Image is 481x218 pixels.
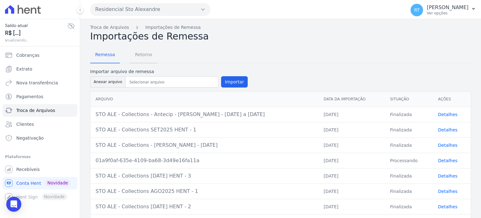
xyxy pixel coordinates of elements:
a: Negativação [3,132,77,144]
td: [DATE] [318,199,385,214]
a: Detalhes [438,173,458,178]
span: R$ [...] [5,29,67,37]
span: Novidade [45,179,70,186]
div: STO ALE - Collections [DATE] HENT - 2 [96,203,313,210]
a: Nova transferência [3,77,77,89]
a: Detalhes [438,127,458,132]
button: Residencial Sto Alexandre [90,3,210,16]
button: Anexar arquivo [90,76,126,88]
a: Conta Hent Novidade [3,177,77,189]
a: Detalhes [438,189,458,194]
th: Arquivo [91,92,318,107]
span: Remessa [91,48,119,61]
a: Detalhes [438,112,458,117]
span: Extrato [16,66,32,72]
p: [PERSON_NAME] [427,4,468,11]
td: Finalizada [385,137,433,153]
a: Remessa [90,47,120,63]
td: Finalizada [385,183,433,199]
a: Detalhes [438,204,458,209]
td: Processando [385,153,433,168]
nav: Sidebar [5,49,75,203]
span: Recebíveis [16,166,40,173]
div: 01a9f0af-635e-4109-ba68-3d49e16fa11a [96,157,313,164]
h2: Importações de Remessa [90,31,471,42]
th: Situação [385,92,433,107]
span: Retorno [131,48,156,61]
td: [DATE] [318,168,385,183]
button: Importar [221,76,248,88]
a: Troca de Arquivos [90,24,129,31]
td: [DATE] [318,183,385,199]
th: Ações [433,92,471,107]
div: STO ALE - Collections AGO2025 HENT - 1 [96,188,313,195]
span: RT [414,8,419,12]
td: Finalizada [385,107,433,122]
a: Clientes [3,118,77,130]
input: Selecionar arquivo [127,78,217,86]
td: [DATE] [318,137,385,153]
span: atualizando... [5,37,67,43]
a: Detalhes [438,158,458,163]
a: Retorno [130,47,157,63]
a: Extrato [3,63,77,75]
div: STO ALE - Collections - [PERSON_NAME] - [DATE] [96,141,313,149]
td: Finalizada [385,122,433,137]
a: Recebíveis [3,163,77,176]
span: Pagamentos [16,93,43,100]
td: [DATE] [318,153,385,168]
span: Clientes [16,121,34,127]
a: Pagamentos [3,90,77,103]
div: STO ALE - Collections [DATE] HENT - 3 [96,172,313,180]
span: Conta Hent [16,180,41,186]
div: STO ALE - Collections SET2025 HENT - 1 [96,126,313,134]
td: Finalizada [385,168,433,183]
div: Open Intercom Messenger [6,197,21,212]
nav: Breadcrumb [90,24,471,31]
td: [DATE] [318,122,385,137]
span: Negativação [16,135,44,141]
td: Finalizada [385,199,433,214]
p: Ver opções [427,11,468,16]
a: Importações de Remessa [145,24,201,31]
a: Troca de Arquivos [3,104,77,117]
span: Nova transferência [16,80,58,86]
a: Cobranças [3,49,77,61]
th: Data da Importação [318,92,385,107]
td: [DATE] [318,107,385,122]
button: RT [PERSON_NAME] Ver opções [406,1,481,19]
span: Cobranças [16,52,39,58]
label: Importar arquivo de remessa [90,68,248,75]
span: Saldo atual [5,22,67,29]
a: Detalhes [438,143,458,148]
div: Plataformas [5,153,75,161]
span: Troca de Arquivos [16,107,55,114]
div: STO ALE - Collections - Antecip - [PERSON_NAME] - [DATE] a [DATE] [96,111,313,118]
